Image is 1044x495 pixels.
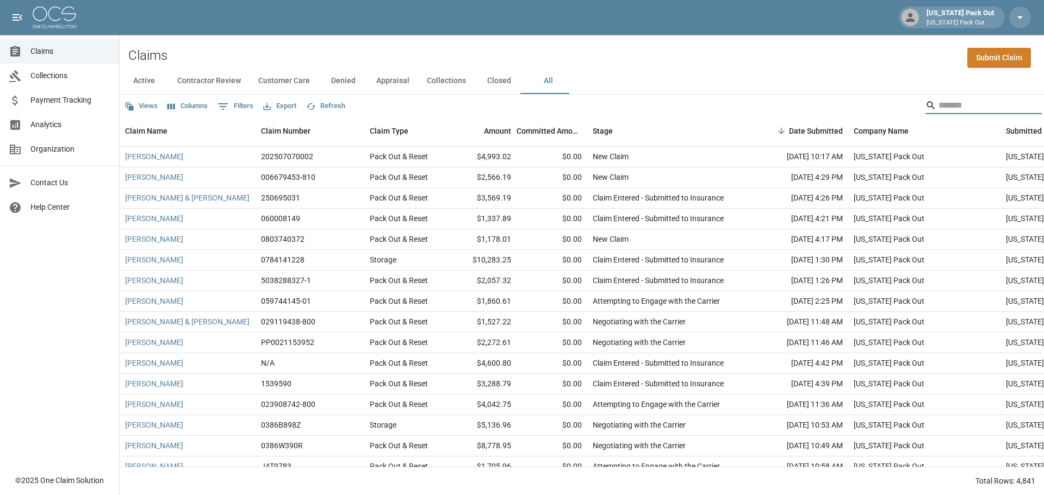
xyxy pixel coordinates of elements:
div: Search [925,97,1042,116]
button: open drawer [7,7,28,28]
div: Arizona Pack Out [854,461,924,472]
div: [DATE] 10:58 AM [750,456,848,477]
div: 0386B898Z [261,419,301,430]
div: Claim Name [120,116,256,146]
div: Arizona Pack Out [854,172,924,183]
span: Collections [30,70,110,82]
div: $0.00 [517,436,587,456]
div: dynamic tabs [120,68,1044,94]
h2: Claims [128,48,167,64]
div: Arizona Pack Out [854,399,924,410]
div: $0.00 [517,188,587,209]
div: Company Name [854,116,909,146]
div: Pack Out & Reset [370,172,428,183]
button: Appraisal [368,68,418,94]
div: Pack Out & Reset [370,440,428,451]
div: © 2025 One Claim Solution [15,475,104,486]
a: [PERSON_NAME] [125,399,183,410]
div: $2,566.19 [446,167,517,188]
div: Pack Out & Reset [370,316,428,327]
div: $4,600.80 [446,353,517,374]
div: Claim Entered - Submitted to Insurance [593,378,724,389]
div: Arizona Pack Out [854,234,924,245]
div: $5,136.96 [446,415,517,436]
div: Arizona Pack Out [854,419,924,430]
div: $2,272.61 [446,333,517,353]
button: Show filters [215,98,256,115]
span: Claims [30,46,110,57]
div: [DATE] 1:26 PM [750,271,848,291]
div: [DATE] 10:17 AM [750,147,848,167]
a: [PERSON_NAME] [125,172,183,183]
div: [DATE] 4:17 PM [750,229,848,250]
img: ocs-logo-white-transparent.png [33,7,76,28]
span: Contact Us [30,177,110,189]
a: [PERSON_NAME] [125,254,183,265]
div: $0.00 [517,415,587,436]
div: Arizona Pack Out [854,440,924,451]
div: Arizona Pack Out [854,337,924,348]
div: $0.00 [517,333,587,353]
div: Claim Entered - Submitted to Insurance [593,275,724,286]
div: Attempting to Engage with the Carrier [593,461,720,472]
div: $0.00 [517,209,587,229]
div: $0.00 [517,394,587,415]
div: 0784141228 [261,254,304,265]
p: [US_STATE] Pack Out [927,18,994,28]
div: [US_STATE] Pack Out [922,8,998,27]
span: Payment Tracking [30,95,110,106]
div: Date Submitted [789,116,843,146]
div: 202507070002 [261,151,313,162]
span: Analytics [30,119,110,130]
div: $0.00 [517,167,587,188]
a: [PERSON_NAME] [125,440,183,451]
div: $4,042.75 [446,394,517,415]
span: Help Center [30,202,110,213]
div: [DATE] 1:30 PM [750,250,848,271]
span: Organization [30,143,110,155]
div: $0.00 [517,291,587,312]
div: 0803740372 [261,234,304,245]
a: [PERSON_NAME] [125,378,183,389]
div: Pack Out & Reset [370,378,428,389]
div: Total Rows: 4,841 [975,475,1035,486]
div: [DATE] 10:53 AM [750,415,848,436]
div: Claim Entered - Submitted to Insurance [593,358,724,368]
div: Arizona Pack Out [854,358,924,368]
div: Claim Number [256,116,364,146]
div: Pack Out & Reset [370,213,428,224]
div: 023908742-800 [261,399,315,410]
div: 006679453-810 [261,172,315,183]
div: Pack Out & Reset [370,399,428,410]
div: $8,778.95 [446,436,517,456]
button: Sort [774,123,789,139]
div: 250695031 [261,192,300,203]
div: $1,178.01 [446,229,517,250]
div: [DATE] 4:26 PM [750,188,848,209]
div: Storage [370,419,396,430]
div: $1,527.22 [446,312,517,333]
a: [PERSON_NAME] & [PERSON_NAME] [125,316,250,327]
a: [PERSON_NAME] [125,213,183,224]
a: [PERSON_NAME] [125,275,183,286]
a: [PERSON_NAME] [125,337,183,348]
div: Pack Out & Reset [370,337,428,348]
a: [PERSON_NAME] [125,461,183,472]
div: Attempting to Engage with the Carrier [593,399,720,410]
div: $0.00 [517,271,587,291]
button: Refresh [303,98,348,115]
div: Claim Entered - Submitted to Insurance [593,254,724,265]
div: [DATE] 4:42 PM [750,353,848,374]
div: $0.00 [517,229,587,250]
div: Pack Out & Reset [370,151,428,162]
div: [DATE] 2:25 PM [750,291,848,312]
div: Company Name [848,116,1000,146]
div: Arizona Pack Out [854,213,924,224]
div: 1539590 [261,378,291,389]
button: Customer Care [250,68,319,94]
div: 0386W390R [261,440,303,451]
div: Amount [484,116,511,146]
div: Amount [446,116,517,146]
div: Claim Type [370,116,408,146]
div: Attempting to Engage with the Carrier [593,296,720,306]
